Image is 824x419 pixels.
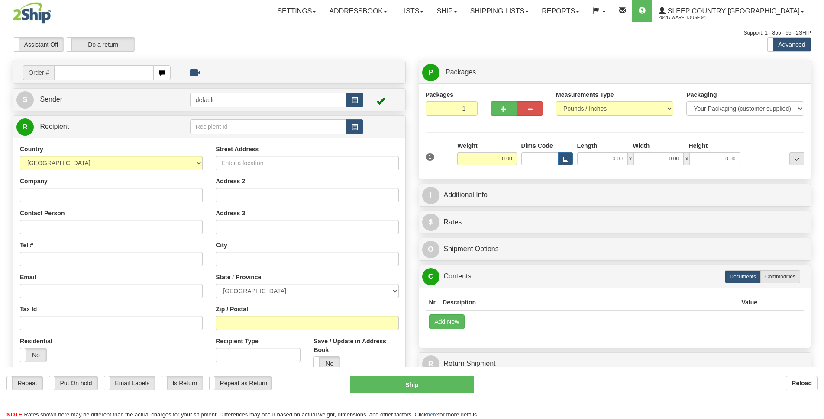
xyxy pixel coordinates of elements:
[760,270,800,283] label: Commodities
[49,376,97,390] label: Put On hold
[313,337,398,354] label: Save / Update in Address Book
[66,38,135,51] label: Do a return
[666,7,800,15] span: Sleep Country [GEOGRAPHIC_DATA]
[768,38,811,51] label: Advanced
[16,118,171,136] a: R Recipient
[686,90,717,99] label: Packaging
[323,0,394,22] a: Addressbook
[216,273,261,281] label: State / Province
[457,141,477,150] label: Weight
[427,411,438,418] a: here
[40,96,62,103] span: Sender
[422,240,808,258] a: OShipment Options
[633,141,650,150] label: Width
[446,68,476,76] span: Packages
[13,29,811,37] div: Support: 1 - 855 - 55 - 2SHIP
[792,380,812,387] b: Reload
[20,337,52,345] label: Residential
[20,177,48,186] label: Company
[430,0,463,22] a: Ship
[422,241,439,258] span: O
[422,214,439,231] span: $
[521,141,553,150] label: Dims Code
[422,355,439,373] span: R
[13,2,51,24] img: logo2044.jpg
[429,314,465,329] button: Add New
[422,355,808,373] a: RReturn Shipment
[20,209,65,217] label: Contact Person
[426,294,439,310] th: Nr
[216,156,398,170] input: Enter a location
[216,337,259,345] label: Recipient Type
[16,91,190,109] a: S Sender
[20,348,46,362] label: No
[216,145,259,154] label: Street Address
[20,273,36,281] label: Email
[216,241,227,249] label: City
[422,214,808,231] a: $Rates
[162,376,203,390] label: Is Return
[556,90,614,99] label: Measurements Type
[271,0,323,22] a: Settings
[20,145,43,154] label: Country
[738,294,761,310] th: Value
[422,64,439,81] span: P
[7,376,42,390] label: Repeat
[464,0,535,22] a: Shipping lists
[20,241,33,249] label: Tel #
[40,123,69,130] span: Recipient
[16,118,34,136] span: R
[577,141,598,150] label: Length
[535,0,586,22] a: Reports
[190,119,347,134] input: Recipient Id
[804,165,823,253] iframe: chat widget
[216,209,245,217] label: Address 3
[422,268,808,285] a: CContents
[350,376,474,393] button: Ship
[210,376,271,390] label: Repeat as Return
[20,305,37,313] label: Tax Id
[216,177,245,186] label: Address 2
[16,91,34,109] span: S
[439,294,738,310] th: Description
[314,357,340,371] label: No
[786,376,818,390] button: Reload
[426,90,454,99] label: Packages
[422,187,439,204] span: I
[13,38,64,51] label: Assistant Off
[23,65,54,80] span: Order #
[104,376,155,390] label: Email Labels
[422,64,808,81] a: P Packages
[422,268,439,285] span: C
[725,270,761,283] label: Documents
[422,186,808,204] a: IAdditional Info
[216,305,248,313] label: Zip / Postal
[6,411,24,418] span: NOTE:
[426,153,435,161] span: 1
[627,152,633,165] span: x
[789,152,804,165] div: ...
[684,152,690,165] span: x
[394,0,430,22] a: Lists
[659,13,724,22] span: 2044 / Warehouse 94
[652,0,811,22] a: Sleep Country [GEOGRAPHIC_DATA] 2044 / Warehouse 94
[190,93,347,107] input: Sender Id
[689,141,708,150] label: Height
